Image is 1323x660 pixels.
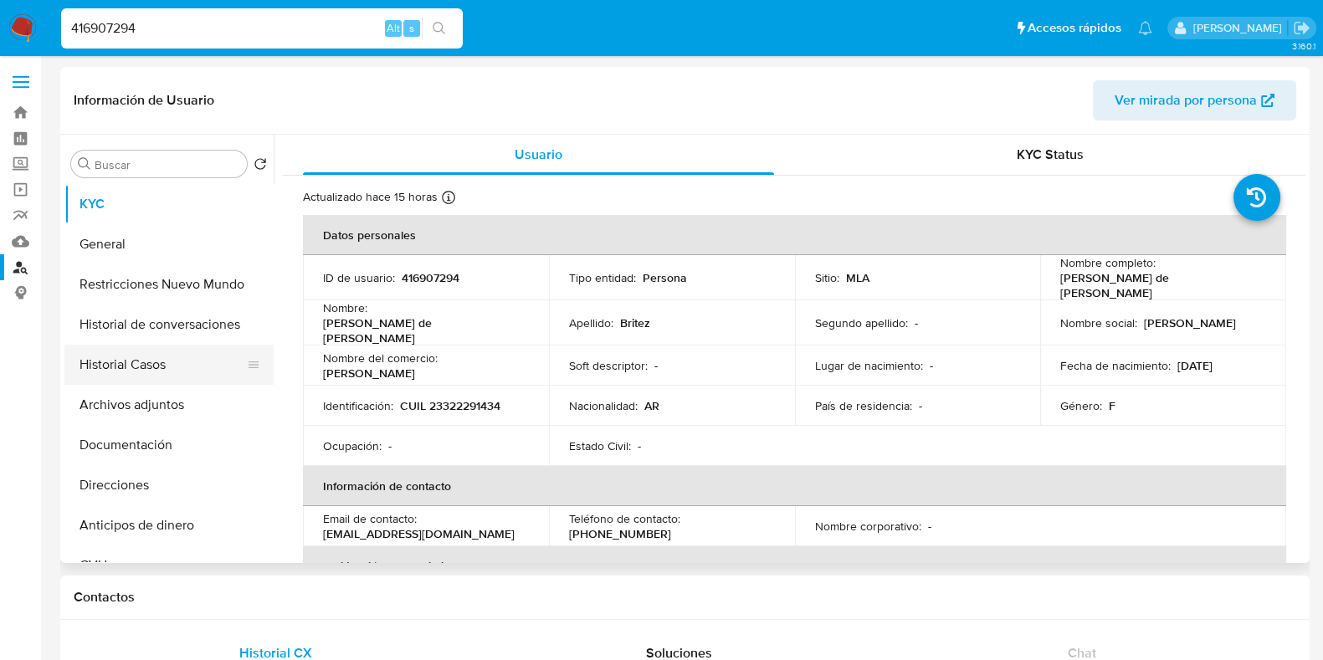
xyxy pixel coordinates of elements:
[323,366,415,381] p: [PERSON_NAME]
[654,358,658,373] p: -
[64,545,274,586] button: CVU
[409,20,414,36] span: s
[1060,255,1156,270] p: Nombre completo :
[303,189,438,205] p: Actualizado hace 15 horas
[64,385,274,425] button: Archivos adjuntos
[815,358,923,373] p: Lugar de nacimiento :
[64,224,274,264] button: General
[422,17,456,40] button: search-icon
[323,350,438,366] p: Nombre del comercio :
[303,466,1286,506] th: Información de contacto
[815,270,839,285] p: Sitio :
[515,145,562,164] span: Usuario
[254,157,267,176] button: Volver al orden por defecto
[64,425,274,465] button: Documentación
[303,215,1286,255] th: Datos personales
[1138,21,1152,35] a: Notificaciones
[1060,270,1259,300] p: [PERSON_NAME] de [PERSON_NAME]
[388,438,392,453] p: -
[323,526,515,541] p: [EMAIL_ADDRESS][DOMAIN_NAME]
[1109,398,1115,413] p: F
[569,358,648,373] p: Soft descriptor :
[930,358,933,373] p: -
[95,157,240,172] input: Buscar
[569,398,638,413] p: Nacionalidad :
[620,315,650,330] p: Britez
[64,345,260,385] button: Historial Casos
[919,398,922,413] p: -
[387,20,400,36] span: Alt
[569,511,680,526] p: Teléfono de contacto :
[569,270,636,285] p: Tipo entidad :
[402,270,459,285] p: 416907294
[928,519,931,534] p: -
[1115,80,1257,120] span: Ver mirada por persona
[846,270,869,285] p: MLA
[815,398,912,413] p: País de residencia :
[1093,80,1296,120] button: Ver mirada por persona
[64,505,274,545] button: Anticipos de dinero
[64,304,274,345] button: Historial de conversaciones
[1144,315,1236,330] p: [PERSON_NAME]
[1060,315,1137,330] p: Nombre social :
[1060,358,1171,373] p: Fecha de nacimiento :
[1017,145,1084,164] span: KYC Status
[323,270,395,285] p: ID de usuario :
[323,315,522,345] p: [PERSON_NAME] de [PERSON_NAME]
[569,438,631,453] p: Estado Civil :
[64,264,274,304] button: Restricciones Nuevo Mundo
[815,519,921,534] p: Nombre corporativo :
[64,465,274,505] button: Direcciones
[78,157,91,171] button: Buscar
[74,92,214,109] h1: Información de Usuario
[644,398,659,413] p: AR
[915,315,918,330] p: -
[815,315,908,330] p: Segundo apellido :
[569,526,671,541] p: [PHONE_NUMBER]
[1060,398,1102,413] p: Género :
[1028,19,1121,37] span: Accesos rápidos
[61,18,463,39] input: Buscar usuario o caso...
[1177,358,1213,373] p: [DATE]
[400,398,500,413] p: CUIL 23322291434
[303,546,1286,586] th: Verificación y cumplimiento
[323,398,393,413] p: Identificación :
[323,300,367,315] p: Nombre :
[74,589,1296,606] h1: Contactos
[64,184,274,224] button: KYC
[638,438,641,453] p: -
[323,438,382,453] p: Ocupación :
[643,270,687,285] p: Persona
[1293,19,1310,37] a: Salir
[1192,20,1287,36] p: noelia.huarte@mercadolibre.com
[323,511,417,526] p: Email de contacto :
[569,315,613,330] p: Apellido :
